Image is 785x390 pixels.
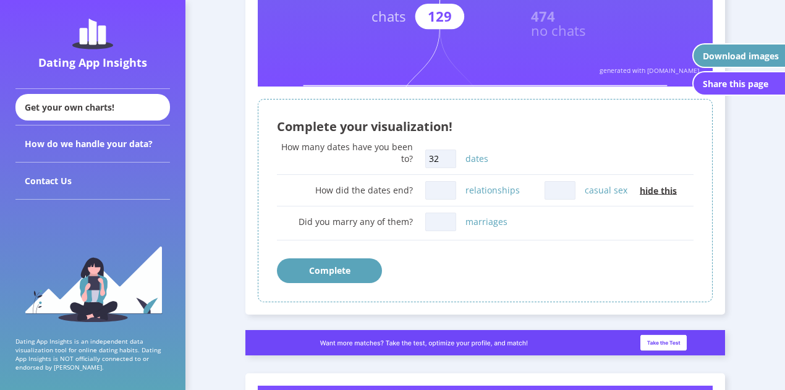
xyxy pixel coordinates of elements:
[465,184,520,196] label: relationships
[703,50,779,62] div: Download images
[19,55,167,70] div: Dating App Insights
[465,216,507,227] label: marriages
[15,337,170,371] p: Dating App Insights is an independent data visualization tool for online dating habits. Dating Ap...
[15,94,170,121] div: Get your own charts!
[585,184,627,196] label: casual sex
[531,21,586,40] text: no chats
[428,7,452,26] text: 129
[371,7,406,26] text: chats
[703,78,768,90] div: Share this page
[245,330,725,355] img: roast_slim_banner.a2e79667.png
[531,7,555,26] text: 474
[692,43,785,68] button: Download images
[277,141,413,164] div: How many dates have you been to?
[23,245,163,322] img: sidebar_girl.91b9467e.svg
[640,184,677,196] span: hide this
[600,66,699,75] text: generated with [DOMAIN_NAME]
[692,71,785,96] button: Share this page
[465,153,488,164] label: dates
[277,118,694,135] div: Complete your visualization!
[15,163,170,200] div: Contact Us
[277,216,413,227] div: Did you marry any of them?
[72,19,113,49] img: dating-app-insights-logo.5abe6921.svg
[277,258,382,283] button: Complete
[277,184,413,196] div: How did the dates end?
[15,125,170,163] div: How do we handle your data?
